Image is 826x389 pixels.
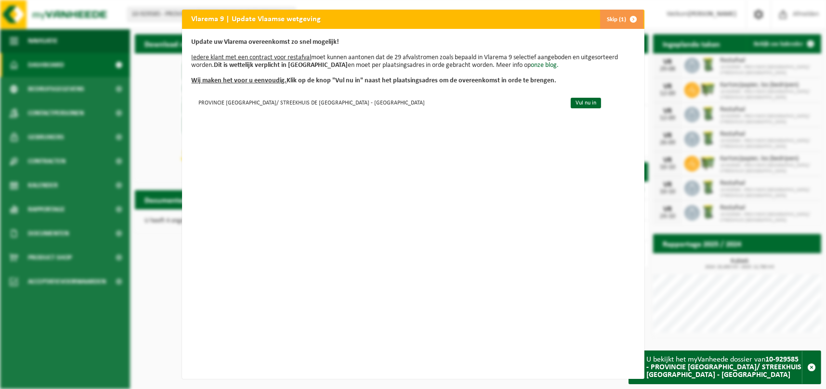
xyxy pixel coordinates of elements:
u: Wij maken het voor u eenvoudig. [192,77,287,84]
b: Klik op de knop "Vul nu in" naast het plaatsingsadres om de overeenkomst in orde te brengen. [192,77,557,84]
b: Update uw Vlarema overeenkomst zo snel mogelijk! [192,39,340,46]
td: PROVINCIE [GEOGRAPHIC_DATA]/ STREEKHUIS DE [GEOGRAPHIC_DATA] - [GEOGRAPHIC_DATA] [192,94,563,110]
a: onze blog. [531,62,559,69]
u: Iedere klant met een contract voor restafval [192,54,312,61]
h2: Vlarema 9 | Update Vlaamse wetgeving [182,10,331,28]
button: Skip (1) [600,10,643,29]
b: Dit is wettelijk verplicht in [GEOGRAPHIC_DATA] [214,62,348,69]
a: Vul nu in [571,98,601,108]
p: moet kunnen aantonen dat de 29 afvalstromen zoals bepaald in Vlarema 9 selectief aangeboden en ui... [192,39,635,85]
